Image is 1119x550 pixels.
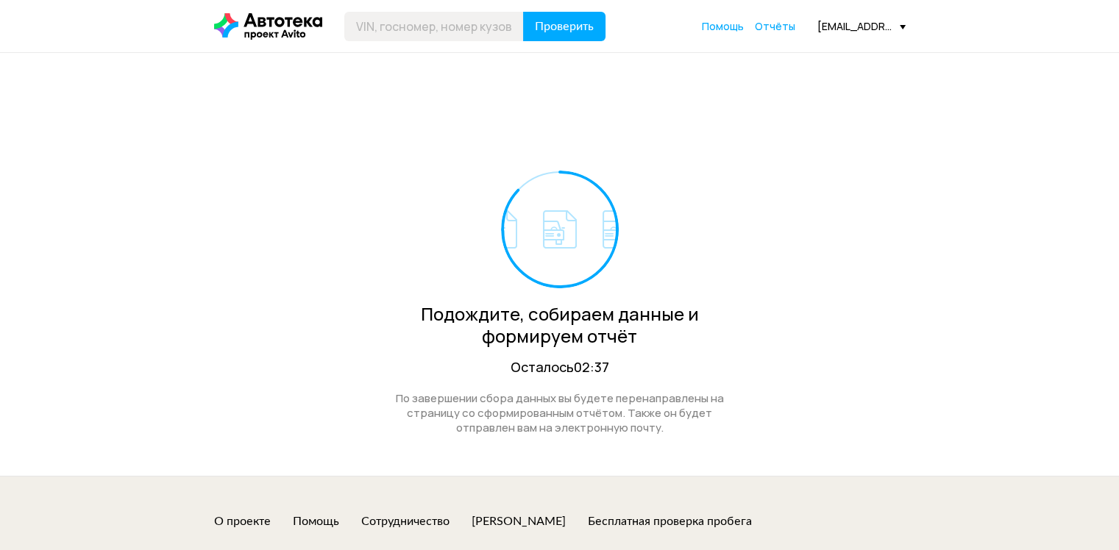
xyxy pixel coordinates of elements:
span: Отчёты [755,19,795,33]
a: Помощь [702,19,744,34]
button: Проверить [523,12,605,41]
a: Отчёты [755,19,795,34]
div: [EMAIL_ADDRESS][DOMAIN_NAME] [817,19,906,33]
div: Осталось 02:37 [380,358,740,376]
a: Бесплатная проверка пробега [588,513,752,529]
span: Помощь [702,19,744,33]
div: Подождите, собираем данные и формируем отчёт [380,303,740,347]
div: По завершении сбора данных вы будете перенаправлены на страницу со сформированным отчётом. Также ... [380,391,740,435]
a: Сотрудничество [361,513,450,529]
span: Проверить [535,21,594,32]
a: О проекте [214,513,271,529]
a: [PERSON_NAME] [472,513,566,529]
input: VIN, госномер, номер кузова [344,12,524,41]
a: Помощь [293,513,339,529]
